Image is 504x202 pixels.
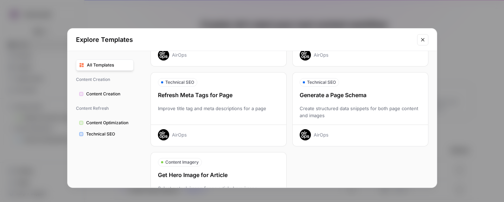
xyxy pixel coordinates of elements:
button: Technical SEO [76,128,134,140]
button: Technical SEORefresh Meta Tags for PageImprove title tag and meta descriptions for a pageAirOps [151,72,287,146]
div: AirOps [172,51,187,58]
span: Content Imagery [165,159,199,165]
span: Content Optimization [86,120,130,126]
div: Refresh Meta Tags for Page [151,91,286,99]
div: AirOps [314,131,328,138]
span: Content Creation [86,91,130,97]
span: Technical SEO [307,79,336,86]
span: Technical SEO [165,79,194,86]
div: AirOps [314,51,328,58]
div: Generate a Page Schema [293,91,428,99]
button: All Templates [76,59,134,71]
div: Get Hero Image for Article [151,171,286,179]
div: Improve title tag and meta descriptions for a page [151,105,286,119]
span: All Templates [87,62,130,68]
div: Create structured data snippets for both page content and images [293,105,428,119]
div: AirOps [172,131,187,138]
span: Technical SEO [86,131,130,137]
button: Content Creation [76,88,134,100]
span: Content Creation [76,74,134,86]
span: Content Refresh [76,102,134,114]
button: Close modal [417,34,428,45]
button: Technical SEOGenerate a Page SchemaCreate structured data snippets for both page content and imag... [292,72,428,146]
h2: Explore Templates [76,35,413,45]
button: Content Optimization [76,117,134,128]
div: Select a stock image for an article hero image [151,185,286,192]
